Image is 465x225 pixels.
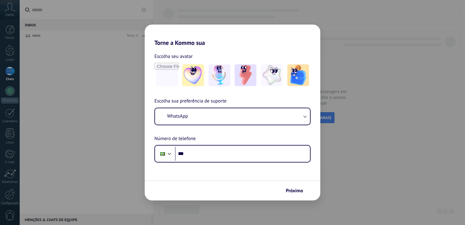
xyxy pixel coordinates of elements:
h2: Torne a Kommo sua [145,25,320,46]
img: -5.jpeg [287,64,309,86]
span: Escolha seu avatar [154,52,193,60]
span: WhatsApp [167,113,188,119]
img: -2.jpeg [209,64,230,86]
div: Brazil: + 55 [157,147,168,160]
span: Escolha sua preferência de suporte [154,97,226,105]
span: Próximo [286,189,303,193]
span: Número de telefone [154,135,196,143]
button: WhatsApp [155,108,310,125]
img: -3.jpeg [235,64,256,86]
img: -4.jpeg [261,64,283,86]
img: -1.jpeg [182,64,204,86]
button: Próximo [283,186,311,196]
